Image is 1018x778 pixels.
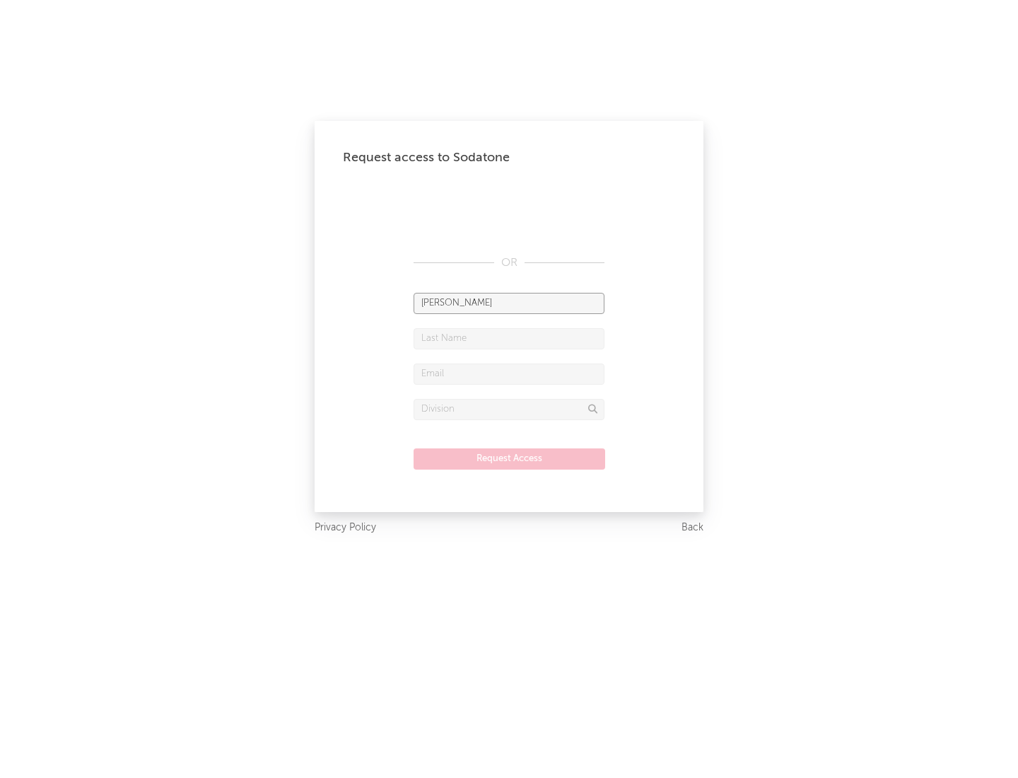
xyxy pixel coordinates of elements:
[414,364,604,385] input: Email
[414,293,604,314] input: First Name
[681,519,703,537] a: Back
[414,255,604,272] div: OR
[414,399,604,420] input: Division
[343,149,675,166] div: Request access to Sodatone
[414,448,605,470] button: Request Access
[414,328,604,349] input: Last Name
[315,519,376,537] a: Privacy Policy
